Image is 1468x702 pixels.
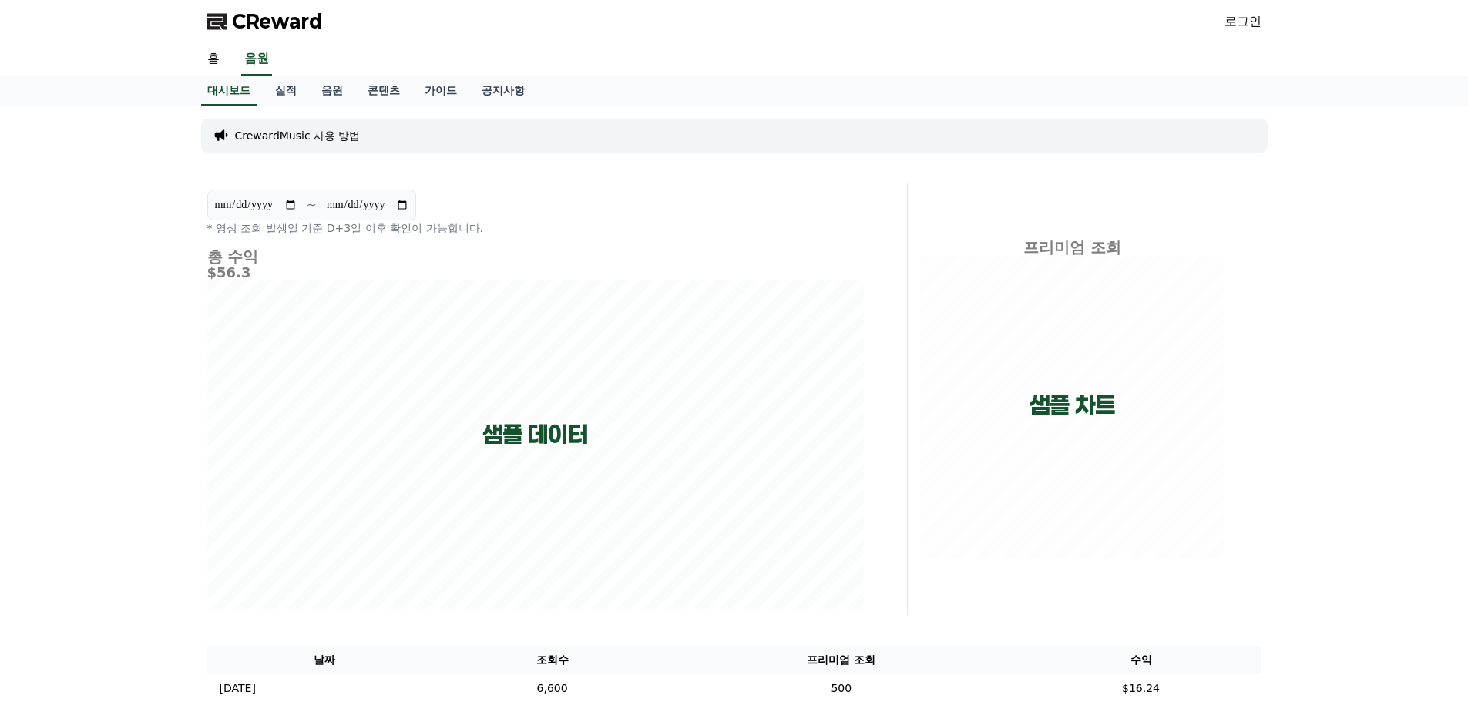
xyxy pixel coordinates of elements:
p: * 영상 조회 발생일 기준 D+3일 이후 확인이 가능합니다. [207,220,864,236]
th: 날짜 [207,646,443,674]
a: 공지사항 [469,76,537,106]
a: CrewardMusic 사용 방법 [235,128,361,143]
p: 샘플 차트 [1030,391,1115,419]
th: 수익 [1021,646,1261,674]
p: [DATE] [220,680,256,697]
h4: 프리미엄 조회 [920,239,1224,256]
a: 로그인 [1224,12,1261,31]
p: 샘플 데이터 [482,421,588,448]
a: 음원 [241,43,272,76]
th: 프리미엄 조회 [662,646,1020,674]
a: 홈 [195,43,232,76]
th: 조회수 [442,646,662,674]
p: ~ [307,196,317,214]
h4: 총 수익 [207,248,864,265]
span: CReward [232,9,323,34]
a: 가이드 [412,76,469,106]
a: 콘텐츠 [355,76,412,106]
a: 음원 [309,76,355,106]
a: 대시보드 [201,76,257,106]
h5: $56.3 [207,265,864,280]
a: CReward [207,9,323,34]
a: 실적 [263,76,309,106]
